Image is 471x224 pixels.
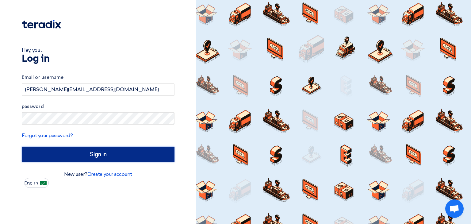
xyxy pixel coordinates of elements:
input: Sign in [22,147,174,162]
font: password [22,104,44,109]
a: Forgot your password? [22,133,73,138]
font: New user? [64,171,87,177]
a: Open chat [445,199,464,218]
font: Log in [22,54,49,64]
font: English [25,180,38,186]
font: Hey, you ... [22,47,43,53]
button: English [24,178,49,188]
a: Create your account [87,171,132,177]
input: Enter your business email or username [22,83,174,96]
font: Email or username [22,75,63,80]
img: ar-AR.png [40,181,47,185]
img: Teradix logo [22,20,61,29]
